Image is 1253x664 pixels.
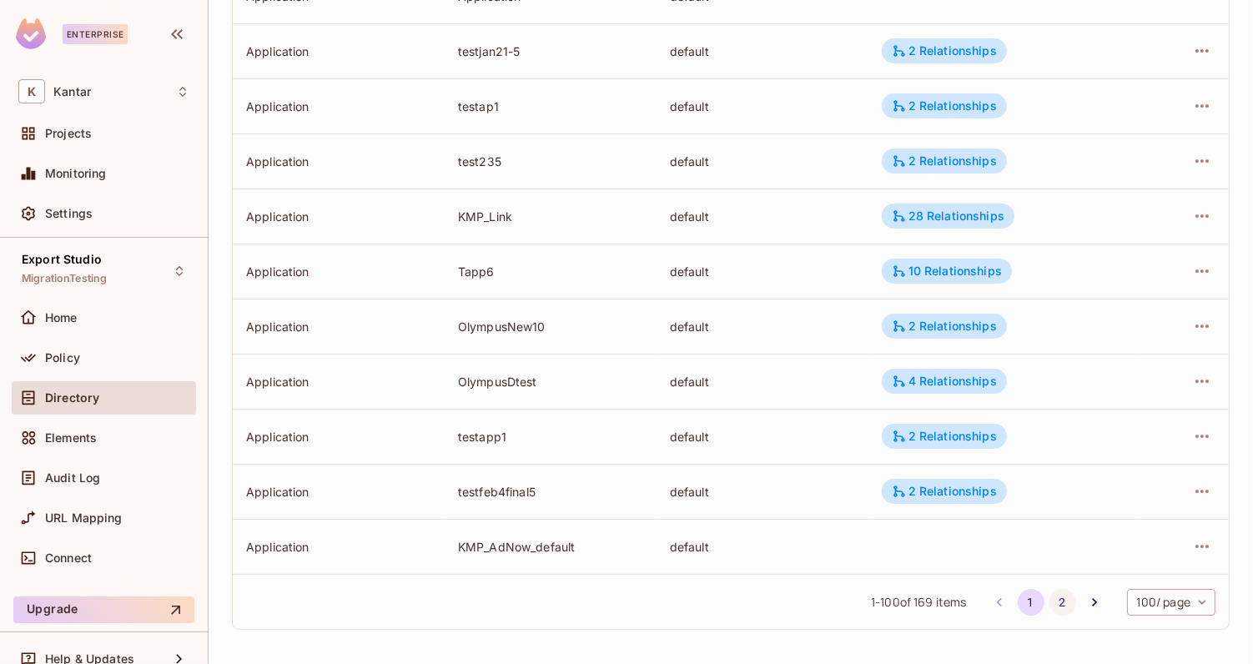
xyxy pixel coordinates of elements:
[45,471,100,485] span: Audit Log
[458,429,643,445] div: testapp1
[458,153,643,169] div: test235
[670,209,855,224] div: default
[892,429,997,444] div: 2 Relationships
[45,551,92,565] span: Connect
[246,264,431,279] div: Application
[670,264,855,279] div: default
[892,209,1004,224] div: 28 Relationships
[45,351,80,365] span: Policy
[670,374,855,390] div: default
[984,589,1110,616] nav: pagination navigation
[53,85,91,98] span: Workspace: Kantar
[246,539,431,555] div: Application
[670,319,855,335] div: default
[1081,589,1108,616] button: Go to next page
[45,431,97,445] span: Elements
[18,79,45,103] span: K
[63,24,128,44] div: Enterprise
[458,539,643,555] div: KMP_AdNow_default
[246,429,431,445] div: Application
[892,319,997,334] div: 2 Relationships
[246,98,431,114] div: Application
[1127,589,1215,616] div: 100 / page
[246,153,431,169] div: Application
[458,98,643,114] div: testap1
[1049,589,1076,616] button: Go to page 2
[22,272,107,285] span: MigrationTesting
[892,98,997,113] div: 2 Relationships
[246,374,431,390] div: Application
[458,43,643,59] div: testjan21-5
[892,264,1002,279] div: 10 Relationships
[458,319,643,335] div: OlympusNew10
[892,153,997,169] div: 2 Relationships
[246,319,431,335] div: Application
[45,207,93,220] span: Settings
[45,511,123,525] span: URL Mapping
[892,374,997,389] div: 4 Relationships
[670,484,855,500] div: default
[246,484,431,500] div: Application
[16,18,46,49] img: SReyMgAAAABJRU5ErkJggg==
[892,484,997,499] div: 2 Relationships
[670,539,855,555] div: default
[670,98,855,114] div: default
[458,484,643,500] div: testfeb4final5
[458,209,643,224] div: KMP_Link
[45,167,107,180] span: Monitoring
[22,253,102,266] span: Export Studio
[246,209,431,224] div: Application
[892,43,997,58] div: 2 Relationships
[871,593,967,611] span: 1 - 100 of 169 items
[246,43,431,59] div: Application
[13,596,194,623] button: Upgrade
[670,43,855,59] div: default
[670,153,855,169] div: default
[1018,589,1044,616] button: page 1
[458,374,643,390] div: OlympusDtest
[45,391,99,405] span: Directory
[670,429,855,445] div: default
[458,264,643,279] div: Tapp6
[45,127,92,140] span: Projects
[45,311,78,324] span: Home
